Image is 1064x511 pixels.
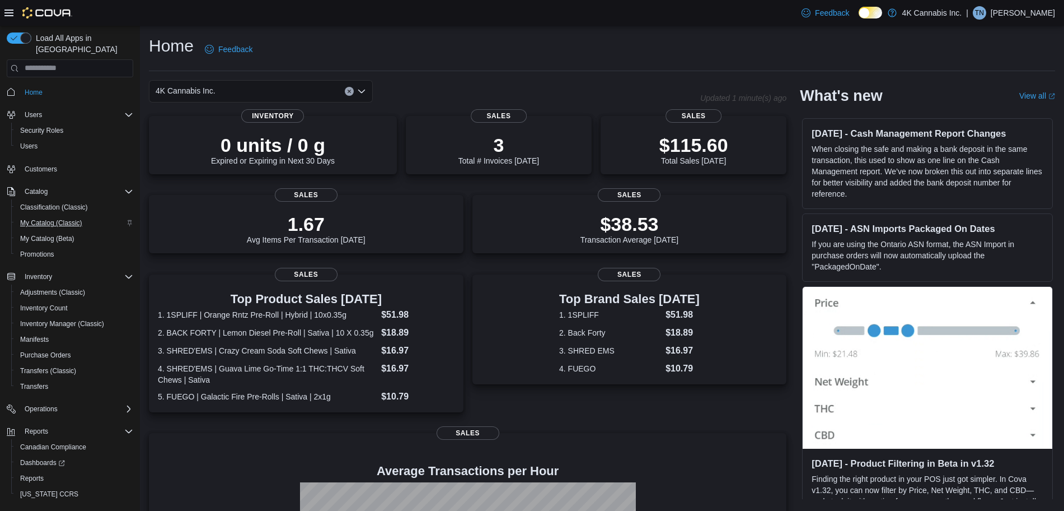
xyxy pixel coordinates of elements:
[20,366,76,375] span: Transfers (Classic)
[158,363,377,385] dt: 4. SHRED'EMS | Guava Lime Go-Time 1:1 THC:THCV Soft Chews | Sativa
[975,6,984,20] span: TN
[16,333,53,346] a: Manifests
[149,35,194,57] h1: Home
[16,124,133,137] span: Security Roles
[25,427,48,436] span: Reports
[16,301,72,315] a: Inventory Count
[2,107,138,123] button: Users
[20,203,88,212] span: Classification (Classic)
[158,464,777,478] h4: Average Transactions per Hour
[2,84,138,100] button: Home
[659,134,728,156] p: $115.60
[471,109,527,123] span: Sales
[16,440,91,454] a: Canadian Compliance
[381,362,454,375] dd: $16.97
[16,248,59,261] a: Promotions
[859,7,882,18] input: Dark Mode
[797,2,854,24] a: Feedback
[559,345,661,356] dt: 3. SHRED EMS
[16,456,133,470] span: Dashboards
[20,162,133,176] span: Customers
[158,391,377,402] dt: 5. FUEGO | Galactic Fire Pre-Rolls | Sativa | 2x1g
[20,108,133,122] span: Users
[16,364,133,378] span: Transfers (Classic)
[2,269,138,285] button: Inventory
[20,162,62,176] a: Customers
[991,6,1055,20] p: [PERSON_NAME]
[859,18,859,19] span: Dark Mode
[20,443,86,452] span: Canadian Compliance
[20,250,54,259] span: Promotions
[20,85,133,99] span: Home
[16,286,90,299] a: Adjustments (Classic)
[20,425,133,438] span: Reports
[16,349,133,362] span: Purchase Orders
[580,213,679,235] p: $38.53
[16,140,42,153] a: Users
[2,184,138,199] button: Catalog
[247,213,365,244] div: Avg Items Per Transaction [DATE]
[812,128,1043,139] h3: [DATE] - Cash Management Report Changes
[966,6,968,20] p: |
[11,138,138,154] button: Users
[815,7,849,18] span: Feedback
[381,308,454,322] dd: $51.98
[11,199,138,215] button: Classification (Classic)
[20,458,65,467] span: Dashboards
[11,363,138,379] button: Transfers (Classic)
[812,239,1043,272] p: If you are using the Ontario ASN format, the ASN Import in purchase orders will now automatically...
[902,6,962,20] p: 4K Cannabis Inc.
[812,458,1043,469] h3: [DATE] - Product Filtering in Beta in v1.32
[211,134,335,165] div: Expired or Expiring in Next 30 Days
[25,272,52,281] span: Inventory
[659,134,728,165] div: Total Sales [DATE]
[218,44,252,55] span: Feedback
[25,110,42,119] span: Users
[16,248,133,261] span: Promotions
[16,472,133,485] span: Reports
[20,219,82,227] span: My Catalog (Classic)
[16,216,133,230] span: My Catalog (Classic)
[20,270,57,284] button: Inventory
[20,335,49,344] span: Manifests
[381,326,454,340] dd: $18.89
[458,134,539,156] p: 3
[20,108,46,122] button: Users
[665,109,721,123] span: Sales
[16,364,81,378] a: Transfers (Classic)
[20,425,53,438] button: Reports
[16,232,79,245] a: My Catalog (Beta)
[16,317,109,331] a: Inventory Manager (Classic)
[458,134,539,165] div: Total # Invoices [DATE]
[211,134,335,156] p: 0 units / 0 g
[800,87,882,105] h2: What's new
[25,405,58,414] span: Operations
[20,402,62,416] button: Operations
[2,161,138,177] button: Customers
[158,309,377,320] dt: 1. 1SPLIFF | Orange Rntz Pre-Roll | Hybrid | 10x0.35g
[559,292,700,306] h3: Top Brand Sales [DATE]
[275,188,338,202] span: Sales
[25,187,48,196] span: Catalog
[16,216,87,230] a: My Catalog (Classic)
[973,6,986,20] div: Tomas Nunez
[665,362,700,375] dd: $10.79
[20,382,48,391] span: Transfers
[241,109,304,123] span: Inventory
[20,234,74,243] span: My Catalog (Beta)
[16,380,53,393] a: Transfers
[20,351,71,360] span: Purchase Orders
[812,223,1043,234] h3: [DATE] - ASN Imports Packaged On Dates
[20,185,52,198] button: Catalog
[20,270,133,284] span: Inventory
[559,327,661,338] dt: 2. Back Forty
[11,316,138,332] button: Inventory Manager (Classic)
[598,188,660,202] span: Sales
[20,402,133,416] span: Operations
[20,86,47,99] a: Home
[20,319,104,328] span: Inventory Manager (Classic)
[247,213,365,235] p: 1.67
[11,439,138,455] button: Canadian Compliance
[381,344,454,357] dd: $16.97
[11,379,138,394] button: Transfers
